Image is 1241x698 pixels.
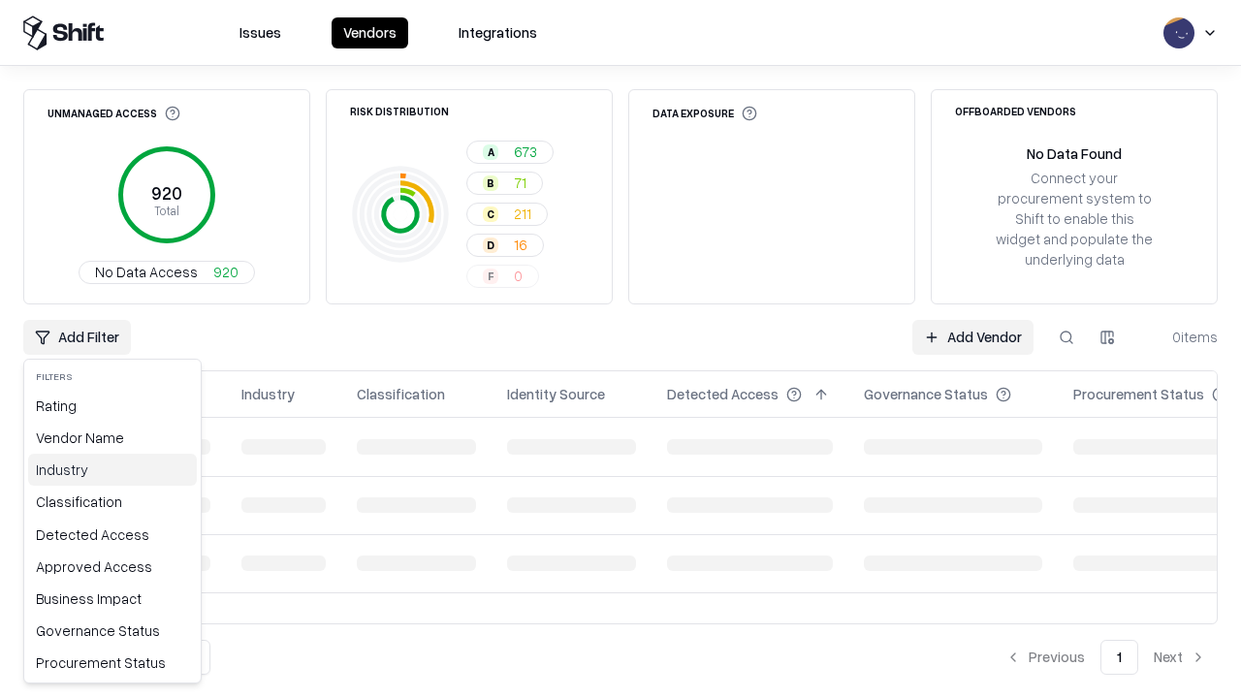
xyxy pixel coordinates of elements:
[28,454,197,486] div: Industry
[28,551,197,583] div: Approved Access
[23,359,202,683] div: Add Filter
[28,364,197,390] div: Filters
[28,615,197,647] div: Governance Status
[28,390,197,422] div: Rating
[28,422,197,454] div: Vendor Name
[28,583,197,615] div: Business Impact
[28,486,197,518] div: Classification
[28,519,197,551] div: Detected Access
[28,647,197,679] div: Procurement Status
